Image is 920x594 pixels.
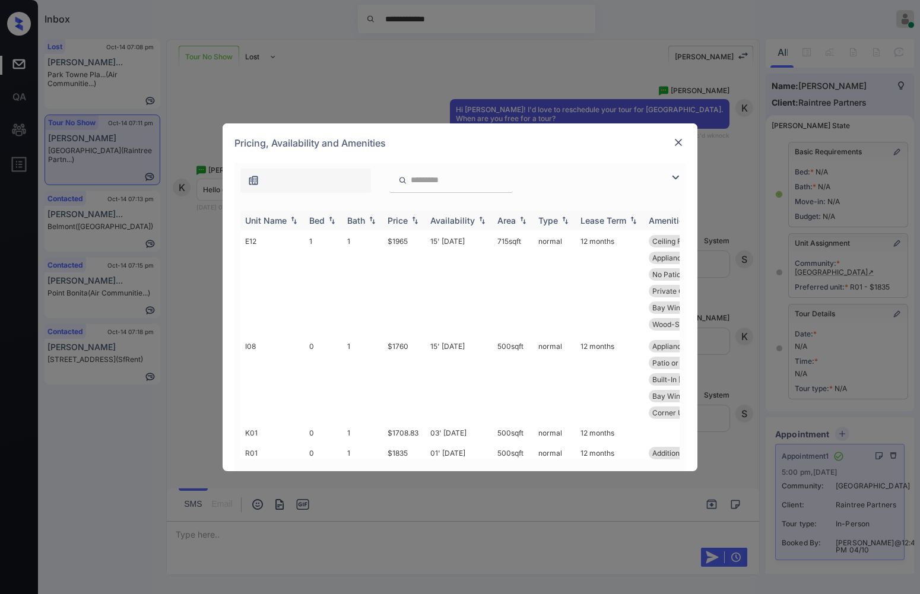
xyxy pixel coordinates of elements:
[652,342,714,351] span: Appliance Packa...
[576,442,644,547] td: 12 months
[538,215,558,225] div: Type
[383,335,426,424] td: $1760
[240,424,304,442] td: K01
[426,335,493,424] td: 15' [DATE]
[426,442,493,547] td: 01' [DATE]
[534,442,576,547] td: normal
[409,216,421,224] img: sorting
[652,270,755,279] span: No Patio or [MEDICAL_DATA]...
[652,358,709,367] span: Patio or Balcon...
[342,230,383,335] td: 1
[672,136,684,148] img: close
[304,335,342,424] td: 0
[652,287,703,296] span: Private Garage
[426,424,493,442] td: 03' [DATE]
[398,175,407,186] img: icon-zuma
[652,375,741,384] span: Built-In [PERSON_NAME]...
[580,215,626,225] div: Lease Term
[652,253,714,262] span: Appliance Packa...
[652,392,698,401] span: Bay Windows
[652,408,691,417] span: Corner Unit
[493,230,534,335] td: 715 sqft
[304,230,342,335] td: 1
[517,216,529,224] img: sorting
[388,215,408,225] div: Price
[309,215,325,225] div: Bed
[426,230,493,335] td: 15' [DATE]
[342,424,383,442] td: 1
[240,335,304,424] td: I08
[304,442,342,547] td: 0
[652,449,706,458] span: Additional Stor...
[576,335,644,424] td: 12 months
[493,335,534,424] td: 500 sqft
[288,216,300,224] img: sorting
[342,335,383,424] td: 1
[383,424,426,442] td: $1708.83
[576,424,644,442] td: 12 months
[652,320,714,329] span: Wood-Style Plan...
[559,216,571,224] img: sorting
[493,424,534,442] td: 500 sqft
[383,442,426,547] td: $1835
[476,216,488,224] img: sorting
[347,215,365,225] div: Bath
[534,230,576,335] td: normal
[668,170,683,185] img: icon-zuma
[652,237,690,246] span: Ceiling Fan
[342,442,383,547] td: 1
[366,216,378,224] img: sorting
[240,442,304,547] td: R01
[245,215,287,225] div: Unit Name
[240,230,304,335] td: E12
[326,216,338,224] img: sorting
[248,174,259,186] img: icon-zuma
[493,442,534,547] td: 500 sqft
[652,303,698,312] span: Bay Windows
[649,215,689,225] div: Amenities
[627,216,639,224] img: sorting
[383,230,426,335] td: $1965
[497,215,516,225] div: Area
[304,424,342,442] td: 0
[534,424,576,442] td: normal
[534,335,576,424] td: normal
[223,123,697,163] div: Pricing, Availability and Amenities
[576,230,644,335] td: 12 months
[430,215,475,225] div: Availability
